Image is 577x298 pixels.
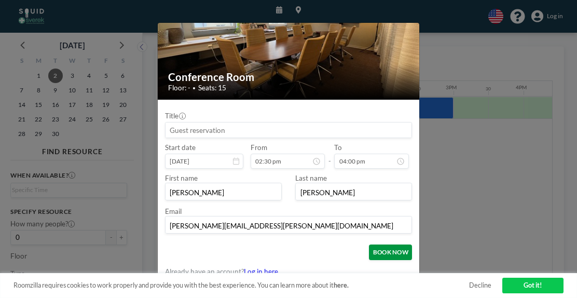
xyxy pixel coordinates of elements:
[296,185,411,200] input: Last name
[165,174,198,182] label: First name
[502,278,564,293] a: Got it!
[168,71,409,84] h2: Conference Room
[198,84,226,92] span: Seats: 15
[251,143,267,152] label: From
[166,185,281,200] input: First name
[168,84,190,92] span: Floor: -
[13,281,469,290] span: Roomzilla requires cookies to work properly and provide you with the best experience. You can lea...
[165,267,244,276] span: Already have an account?
[165,143,196,152] label: Start date
[369,245,412,260] button: BOOK NOW
[244,267,278,276] a: Log in here
[334,281,349,289] a: here.
[166,219,412,234] input: Email
[165,207,182,215] label: Email
[295,174,327,182] label: Last name
[328,146,331,166] span: -
[166,123,412,138] input: Guest reservation
[165,112,185,120] label: Title
[193,85,196,91] span: •
[469,281,491,290] a: Decline
[334,143,342,152] label: To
